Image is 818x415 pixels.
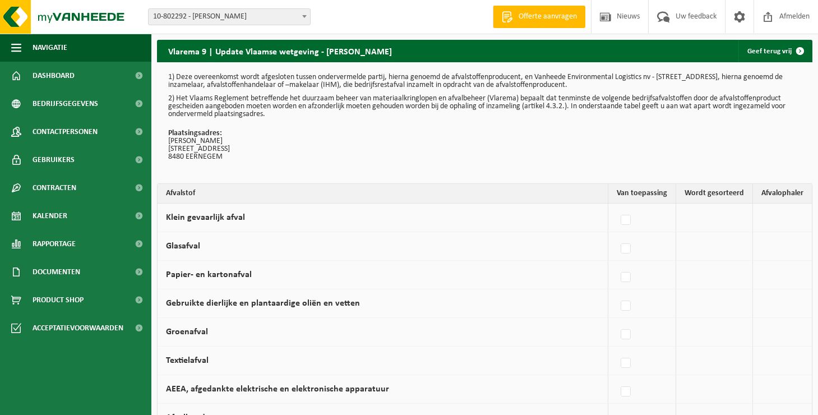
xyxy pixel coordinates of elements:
[33,258,80,286] span: Documenten
[166,356,209,365] label: Textielafval
[166,242,200,251] label: Glasafval
[33,286,84,314] span: Product Shop
[166,299,360,308] label: Gebruikte dierlijke en plantaardige oliën en vetten
[33,202,67,230] span: Kalender
[168,73,801,89] p: 1) Deze overeenkomst wordt afgesloten tussen ondervermelde partij, hierna genoemd de afvalstoffen...
[676,184,753,204] th: Wordt gesorteerd
[608,184,676,204] th: Van toepassing
[33,118,98,146] span: Contactpersonen
[149,9,310,25] span: 10-802292 - DEVREKER RUBEN - EERNEGEM
[33,230,76,258] span: Rapportage
[33,34,67,62] span: Navigatie
[753,184,812,204] th: Afvalophaler
[148,8,311,25] span: 10-802292 - DEVREKER RUBEN - EERNEGEM
[157,40,403,62] h2: Vlarema 9 | Update Vlaamse wetgeving - [PERSON_NAME]
[738,40,811,62] a: Geef terug vrij
[33,314,123,342] span: Acceptatievoorwaarden
[158,184,608,204] th: Afvalstof
[168,129,222,137] strong: Plaatsingsadres:
[166,213,245,222] label: Klein gevaarlijk afval
[168,95,801,118] p: 2) Het Vlaams Reglement betreffende het duurzaam beheer van materiaalkringlopen en afvalbeheer (V...
[516,11,580,22] span: Offerte aanvragen
[33,174,76,202] span: Contracten
[166,270,252,279] label: Papier- en kartonafval
[493,6,585,28] a: Offerte aanvragen
[33,62,75,90] span: Dashboard
[166,328,208,336] label: Groenafval
[33,90,98,118] span: Bedrijfsgegevens
[33,146,75,174] span: Gebruikers
[166,385,389,394] label: AEEA, afgedankte elektrische en elektronische apparatuur
[168,130,801,161] p: [PERSON_NAME] [STREET_ADDRESS] 8480 EERNEGEM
